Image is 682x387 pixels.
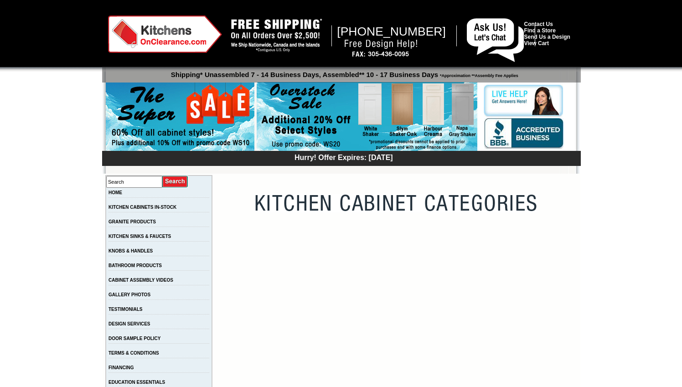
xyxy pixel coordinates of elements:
a: KITCHEN CABINETS IN-STOCK [108,205,176,210]
a: GALLERY PHOTOS [108,292,150,297]
a: KNOBS & HANDLES [108,248,153,253]
a: HOME [108,190,122,195]
a: TESTIMONIALS [108,307,142,312]
a: DOOR SAMPLE POLICY [108,336,160,341]
a: KITCHEN SINKS & FAUCETS [108,234,171,239]
a: GRANITE PRODUCTS [108,219,156,224]
div: Hurry! Offer Expires: [DATE] [107,152,581,162]
a: View Cart [524,40,549,46]
span: *Approximation **Assembly Fee Applies [438,71,518,78]
a: DESIGN SERVICES [108,321,150,326]
a: CABINET ASSEMBLY VIDEOS [108,278,173,283]
a: FINANCING [108,365,134,370]
span: [PHONE_NUMBER] [337,25,446,38]
input: Submit [162,175,188,188]
img: Kitchens on Clearance Logo [108,15,222,53]
a: EDUCATION ESSENTIALS [108,380,165,385]
a: Send Us a Design [524,34,570,40]
a: TERMS & CONDITIONS [108,351,159,356]
a: BATHROOM PRODUCTS [108,263,162,268]
a: Find a Store [524,27,556,34]
a: Contact Us [524,21,553,27]
p: Shipping* Unassembled 7 - 14 Business Days, Assembled** 10 - 17 Business Days [107,67,581,78]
